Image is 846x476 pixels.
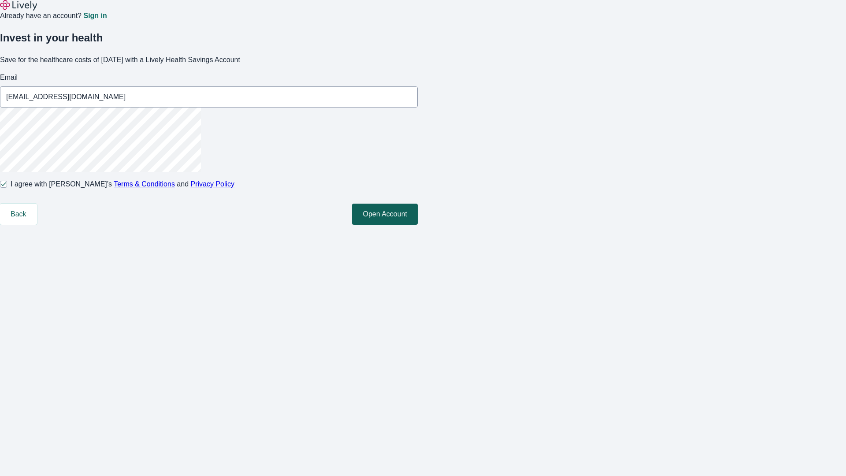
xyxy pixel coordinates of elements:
[352,204,418,225] button: Open Account
[83,12,107,19] a: Sign in
[11,179,234,190] span: I agree with [PERSON_NAME]’s and
[191,180,235,188] a: Privacy Policy
[114,180,175,188] a: Terms & Conditions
